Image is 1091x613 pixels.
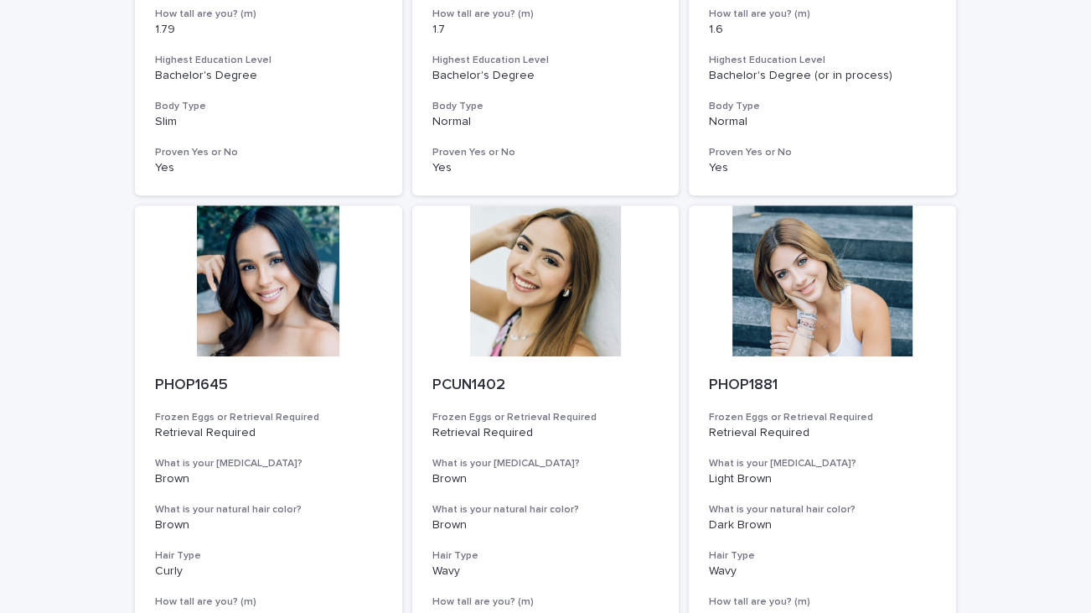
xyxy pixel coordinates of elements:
p: Yes [155,161,382,175]
h3: What is your [MEDICAL_DATA]? [709,457,936,470]
p: Bachelor's Degree (or in process) [709,69,936,83]
p: Brown [155,518,382,532]
h3: What is your natural hair color? [155,503,382,517]
p: Wavy [709,564,936,579]
p: Normal [432,115,659,129]
p: Yes [709,161,936,175]
h3: Frozen Eggs or Retrieval Required [709,411,936,424]
h3: How tall are you? (m) [155,8,382,21]
h3: Proven Yes or No [709,146,936,159]
h3: Hair Type [709,549,936,563]
h3: Frozen Eggs or Retrieval Required [155,411,382,424]
p: Retrieval Required [155,426,382,440]
p: Bachelor's Degree [432,69,659,83]
h3: How tall are you? (m) [709,8,936,21]
p: Retrieval Required [432,426,659,440]
p: Bachelor's Degree [155,69,382,83]
p: Yes [432,161,659,175]
h3: How tall are you? (m) [155,595,382,609]
p: PCUN1402 [432,377,659,395]
h3: Proven Yes or No [432,146,659,159]
h3: What is your natural hair color? [709,503,936,517]
h3: Hair Type [155,549,382,563]
p: Light Brown [709,472,936,486]
p: Wavy [432,564,659,579]
p: Normal [709,115,936,129]
p: PHOP1881 [709,377,936,395]
h3: Body Type [155,100,382,113]
h3: Highest Education Level [155,54,382,67]
h3: Proven Yes or No [155,146,382,159]
h3: Hair Type [432,549,659,563]
h3: What is your natural hair color? [432,503,659,517]
h3: Body Type [432,100,659,113]
p: 1.6 [709,23,936,37]
p: PHOP1645 [155,377,382,395]
p: Brown [432,472,659,486]
p: 1.7 [432,23,659,37]
p: Brown [432,518,659,532]
h3: Body Type [709,100,936,113]
p: 1.79 [155,23,382,37]
p: Retrieval Required [709,426,936,440]
h3: How tall are you? (m) [432,595,659,609]
p: Slim [155,115,382,129]
h3: How tall are you? (m) [432,8,659,21]
h3: What is your [MEDICAL_DATA]? [155,457,382,470]
h3: Frozen Eggs or Retrieval Required [432,411,659,424]
p: Curly [155,564,382,579]
h3: How tall are you? (m) [709,595,936,609]
p: Dark Brown [709,518,936,532]
h3: Highest Education Level [709,54,936,67]
p: Brown [155,472,382,486]
h3: Highest Education Level [432,54,659,67]
h3: What is your [MEDICAL_DATA]? [432,457,659,470]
